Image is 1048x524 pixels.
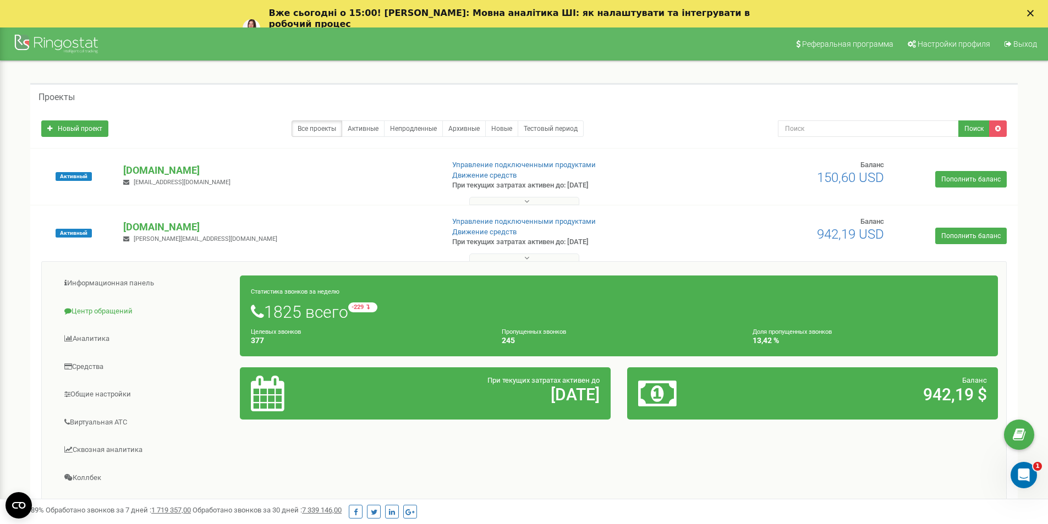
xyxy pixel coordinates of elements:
h2: 942,19 $ [760,385,987,404]
a: Движение средств [452,171,517,179]
input: Поиск [778,120,959,137]
a: Информационная панель [50,270,240,297]
p: [DOMAIN_NAME] [123,163,434,178]
u: 1 719 357,00 [151,506,191,514]
a: Центр обращений [50,298,240,325]
span: [EMAIL_ADDRESS][DOMAIN_NAME] [134,179,231,186]
small: Статистика звонков за неделю [251,288,339,295]
p: При текущих затратах активен до: [DATE] [452,180,681,191]
span: Баланс [860,161,884,169]
h4: 245 [502,337,736,345]
p: При текущих затратах активен до: [DATE] [452,237,681,247]
span: 1 [1033,462,1042,471]
span: Выход [1013,40,1037,48]
span: При текущих затратах активен до [487,376,600,384]
b: Вже сьогодні о 15:00! [PERSON_NAME]: Мовна аналітика ШІ: як налаштувати та інтегрувати в робочий ... [269,8,750,29]
a: Тестовый период [518,120,584,137]
span: Активный [56,229,92,238]
a: Средства [50,354,240,380]
small: Доля пропущенных звонков [753,328,832,335]
span: 942,19 USD [817,227,884,242]
a: Непродленные [384,120,443,137]
button: Поиск [958,120,990,137]
h1: 1825 всего [251,302,987,321]
a: Управление подключенными продуктами [452,217,596,225]
span: Настройки профиля [918,40,990,48]
a: Все проекты [292,120,342,137]
small: Целевых звонков [251,328,301,335]
span: Обработано звонков за 7 дней : [46,506,191,514]
h4: 13,42 % [753,337,987,345]
a: Архивные [442,120,486,137]
span: Баланс [860,217,884,225]
a: Движение средств [452,228,517,236]
a: Настройки профиля [901,27,996,60]
img: Profile image for Yuliia [243,19,260,37]
h4: 377 [251,337,485,345]
h5: Проекты [39,92,75,102]
a: Новый проект [41,120,108,137]
span: Обработано звонков за 30 дней : [193,506,342,514]
a: Пополнить баланс [935,228,1007,244]
a: Виртуальная АТС [50,409,240,436]
a: Выход [997,27,1042,60]
iframe: Intercom live chat [1011,462,1037,488]
a: Аналитика [50,326,240,352]
small: -229 [348,302,377,312]
a: Сквозная аналитика [50,437,240,464]
p: [DOMAIN_NAME] [123,220,434,234]
a: Реферальная программа [789,27,899,60]
small: Пропущенных звонков [502,328,566,335]
span: 150,60 USD [817,170,884,185]
div: Закрыть [1027,10,1038,16]
span: Активный [56,172,92,181]
a: Активные [342,120,385,137]
span: Баланс [962,376,987,384]
a: Общие настройки [50,381,240,408]
a: Пополнить баланс [935,171,1007,187]
span: Реферальная программа [802,40,893,48]
button: Open CMP widget [6,492,32,519]
h2: [DATE] [372,385,600,404]
span: [PERSON_NAME][EMAIL_ADDRESS][DOMAIN_NAME] [134,235,277,242]
a: Коллбек [50,465,240,492]
u: 7 339 146,00 [302,506,342,514]
a: Управление подключенными продуктами [452,161,596,169]
a: Настройки Ringostat Smart Phone [50,493,240,520]
a: Новые [485,120,518,137]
